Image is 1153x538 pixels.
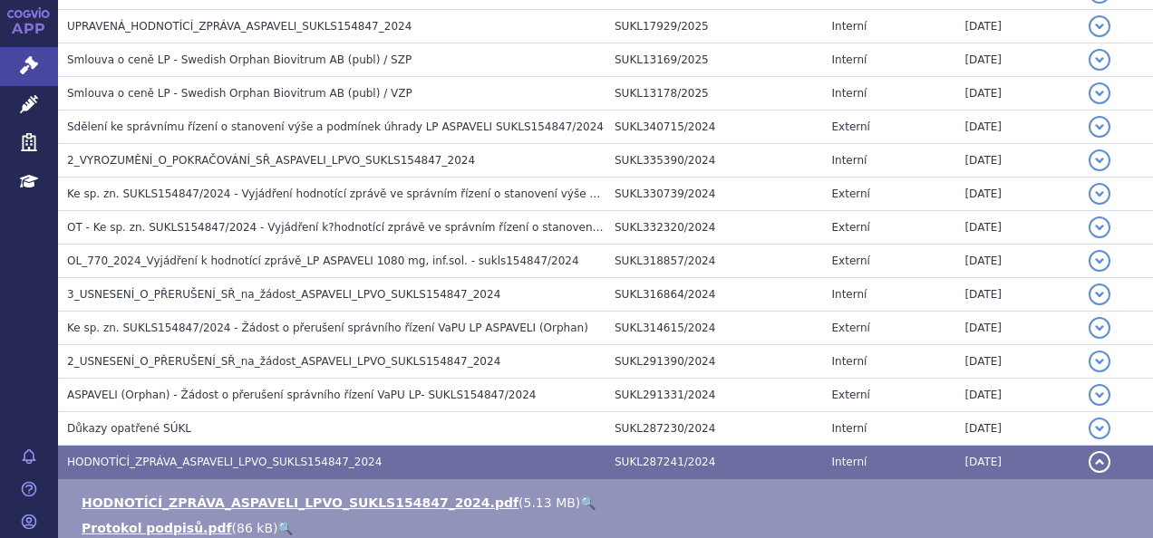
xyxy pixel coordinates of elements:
td: [DATE] [955,178,1080,211]
td: [DATE] [955,312,1080,345]
span: Důkazy opatřené SÚKL [67,422,191,435]
span: Smlouva o ceně LP - Swedish Orphan Biovitrum AB (publ) / SZP [67,53,412,66]
a: 🔍 [277,521,293,535]
button: detail [1089,49,1110,71]
span: Interní [832,20,867,33]
span: Externí [832,221,870,234]
td: SUKL17929/2025 [606,10,823,43]
td: [DATE] [955,446,1080,479]
button: detail [1089,183,1110,205]
span: UPRAVENÁ_HODNOTÍCÍ_ZPRÁVA_ASPAVELI_SUKLS154847_2024 [67,20,412,33]
span: Interní [832,422,867,435]
button: detail [1089,250,1110,272]
button: detail [1089,317,1110,339]
span: 5.13 MB [524,495,576,510]
td: [DATE] [955,110,1080,144]
button: detail [1089,418,1110,439]
td: SUKL13178/2025 [606,77,823,110]
td: [DATE] [955,211,1080,245]
button: detail [1089,451,1110,473]
li: ( ) [82,494,1135,512]
span: Sdělení ke správnímu řízení o stanovení výše a podmínek úhrady LP ASPAVELI SUKLS154847/2024 [67,120,604,133]
button: detail [1089,283,1110,305]
span: Interní [832,288,867,301]
button: detail [1089,351,1110,372]
td: [DATE] [955,43,1080,77]
td: [DATE] [955,245,1080,278]
td: SUKL287241/2024 [606,446,823,479]
button: detail [1089,15,1110,37]
span: Ke sp. zn. SUKLS154847/2024 - Vyjádření hodnotící zprávě ve správním řízení o stanovení výše a po... [67,187,853,200]
span: 86 kB [237,521,273,535]
span: Interní [832,87,867,100]
td: SUKL291331/2024 [606,379,823,412]
td: SUKL314615/2024 [606,312,823,345]
td: SUKL287230/2024 [606,412,823,446]
span: OL_770_2024_Vyjádření k hodnotící zprávě_LP ASPAVELI 1080 mg, inf.sol. - sukls154847/2024 [67,255,579,267]
td: [DATE] [955,345,1080,379]
button: detail [1089,149,1110,171]
span: 3_USNESENÍ_O_PŘERUŠENÍ_SŘ_na_žádost_ASPAVELI_LPVO_SUKLS154847_2024 [67,288,500,301]
span: ASPAVELI (Orphan) - Žádost o přerušení správního řízení VaPU LP- SUKLS154847/2024 [67,389,536,401]
span: Interní [832,456,867,468]
span: Interní [832,53,867,66]
a: HODNOTÍCÍ_ZPRÁVA_ASPAVELI_LPVO_SUKLS154847_2024.pdf [82,495,518,510]
span: OT - Ke sp. zn. SUKLS154847/2024 - Vyjádření k?hodnotící zprávě ve správním řízení o stanovení vý... [67,221,920,234]
td: SUKL316864/2024 [606,278,823,312]
li: ( ) [82,519,1135,537]
button: detail [1089,384,1110,406]
a: Protokol podpisů.pdf [82,521,232,535]
td: [DATE] [955,278,1080,312]
td: [DATE] [955,10,1080,43]
span: Externí [832,389,870,401]
a: 🔍 [580,495,596,510]
span: Interní [832,154,867,167]
td: SUKL13169/2025 [606,43,823,77]
span: Externí [832,255,870,267]
span: 2_VYROZUMĚNÍ_O_POKRAČOVÁNÍ_SŘ_ASPAVELI_LPVO_SUKLS154847_2024 [67,154,475,167]
td: SUKL318857/2024 [606,245,823,278]
button: detail [1089,82,1110,104]
td: SUKL291390/2024 [606,345,823,379]
span: Ke sp. zn. SUKLS154847/2024 - Žádost o přerušení správního řízení VaPU LP ASPAVELI (Orphan) [67,322,588,334]
button: detail [1089,116,1110,138]
td: SUKL332320/2024 [606,211,823,245]
span: Externí [832,120,870,133]
span: 2_USNESENÍ_O_PŘERUŠENÍ_SŘ_na_žádost_ASPAVELI_LPVO_SUKLS154847_2024 [67,355,500,368]
span: HODNOTÍCÍ_ZPRÁVA_ASPAVELI_LPVO_SUKLS154847_2024 [67,456,382,468]
span: Externí [832,322,870,334]
span: Externí [832,187,870,200]
span: Smlouva o ceně LP - Swedish Orphan Biovitrum AB (publ) / VZP [67,87,412,100]
td: SUKL330739/2024 [606,178,823,211]
span: Interní [832,355,867,368]
td: [DATE] [955,412,1080,446]
td: SUKL335390/2024 [606,144,823,178]
td: [DATE] [955,77,1080,110]
button: detail [1089,216,1110,238]
td: [DATE] [955,144,1080,178]
td: [DATE] [955,379,1080,412]
td: SUKL340715/2024 [606,110,823,144]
